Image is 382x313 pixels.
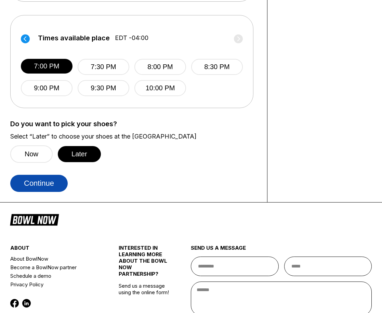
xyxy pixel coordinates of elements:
[58,146,101,162] button: Later
[191,245,372,257] div: send us a message
[78,59,129,75] button: 7:30 PM
[134,80,186,96] button: 10:00 PM
[10,263,101,272] a: Become a BowlNow partner
[10,133,257,140] label: Select “Later” to choose your shoes at the [GEOGRAPHIC_DATA]
[10,280,101,289] a: Privacy Policy
[38,34,110,42] span: Times available place
[21,80,73,96] button: 9:00 PM
[21,59,73,74] button: 7:00 PM
[10,255,101,263] a: About BowlNow
[191,59,243,75] button: 8:30 PM
[10,272,101,280] a: Schedule a demo
[119,245,173,283] div: INTERESTED IN LEARNING MORE ABOUT THE BOWL NOW PARTNERSHIP?
[10,145,53,163] button: Now
[10,120,257,128] label: Do you want to pick your shoes?
[78,80,129,96] button: 9:30 PM
[10,245,101,255] div: about
[10,175,68,192] button: Continue
[134,59,186,75] button: 8:00 PM
[115,34,148,42] span: EDT -04:00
